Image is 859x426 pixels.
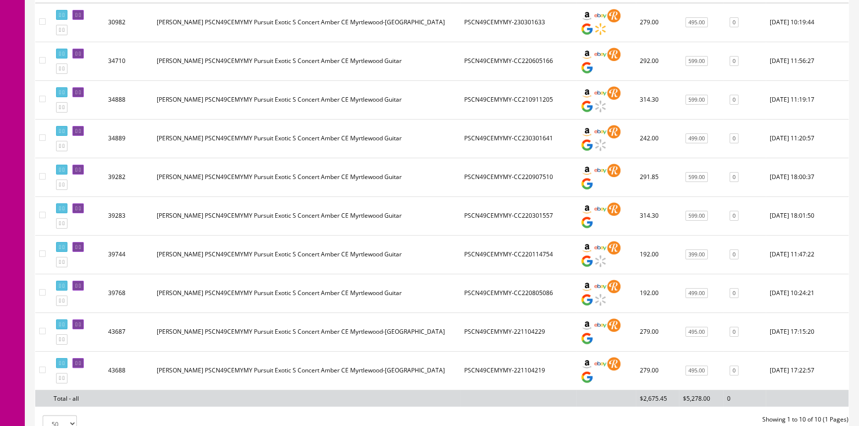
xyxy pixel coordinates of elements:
[580,61,594,74] img: google_shopping
[460,351,576,390] td: PSCN49CEMYMY-221104219
[594,138,607,152] img: walmart
[580,254,594,268] img: google_shopping
[580,164,594,177] img: amazon
[594,9,607,22] img: ebay
[766,42,849,80] td: 2023-06-28 11:56:27
[730,56,738,66] a: 0
[607,318,620,332] img: reverb
[594,202,607,216] img: ebay
[730,288,738,299] a: 0
[766,274,849,312] td: 2024-08-19 10:24:21
[460,312,576,351] td: PSCN49CEMYMY-221104229
[594,22,607,36] img: walmart
[104,3,153,42] td: 30982
[580,318,594,332] img: amazon
[580,216,594,229] img: google_shopping
[730,327,738,337] a: 0
[685,95,708,105] a: 599.00
[685,249,708,260] a: 399.00
[766,235,849,274] td: 2024-08-16 11:47:22
[580,22,594,36] img: google_shopping
[153,312,460,351] td: Breedlove PSCN49CEMYMY Pursuit Exotic S Concert Amber CE Myrtlewood-Myrtlewood
[104,351,153,390] td: 43688
[50,390,104,407] td: Total - all
[685,288,708,299] a: 499.00
[594,318,607,332] img: ebay
[104,80,153,119] td: 34888
[594,357,607,370] img: ebay
[104,119,153,158] td: 34889
[730,365,738,376] a: 0
[153,235,460,274] td: Breedlove PSCN49CEMYMY Pursuit Exotic S Concert Amber CE Myrtlewood Guitar
[636,196,679,235] td: 314.30
[730,133,738,144] a: 0
[460,196,576,235] td: PSCN49CEMYMY-CC220301557
[607,164,620,177] img: reverb
[636,80,679,119] td: 314.30
[153,196,460,235] td: Breedlove PSCN49CEMYMY Pursuit Exotic S Concert Amber CE Myrtlewood Guitar
[607,202,620,216] img: reverb
[607,9,620,22] img: reverb
[636,351,679,390] td: 279.00
[636,312,679,351] td: 279.00
[580,9,594,22] img: amazon
[104,235,153,274] td: 39744
[580,202,594,216] img: amazon
[730,172,738,183] a: 0
[104,274,153,312] td: 39768
[580,177,594,190] img: google_shopping
[685,133,708,144] a: 499.00
[685,56,708,66] a: 599.00
[594,241,607,254] img: ebay
[685,17,708,28] a: 495.00
[636,158,679,196] td: 291.85
[636,390,679,407] td: $2,675.45
[607,280,620,293] img: reverb
[730,249,738,260] a: 0
[580,280,594,293] img: amazon
[607,241,620,254] img: reverb
[730,95,738,105] a: 0
[679,390,723,407] td: $5,278.00
[153,274,460,312] td: Breedlove PSCN49CEMYMY Pursuit Exotic S Concert Amber CE Myrtlewood Guitar
[580,357,594,370] img: amazon
[104,196,153,235] td: 39283
[594,86,607,100] img: ebay
[153,80,460,119] td: Breedlove PSCN49CEMYMY Pursuit Exotic S Concert Amber CE Myrtlewood Guitar
[766,3,849,42] td: 2022-07-28 10:19:44
[153,351,460,390] td: Breedlove PSCN49CEMYMY Pursuit Exotic S Concert Amber CE Myrtlewood-Myrtlewood
[766,312,849,351] td: 2025-08-27 17:15:20
[636,274,679,312] td: 192.00
[580,332,594,345] img: google_shopping
[766,158,849,196] td: 2024-07-29 18:00:37
[153,3,460,42] td: Breedlove PSCN49CEMYMY Pursuit Exotic S Concert Amber CE Myrtlewood-Myrtlewood
[766,196,849,235] td: 2024-07-29 18:01:50
[607,125,620,138] img: reverb
[685,365,708,376] a: 495.00
[460,42,576,80] td: PSCN49CEMYMY-CC220605166
[766,119,849,158] td: 2023-07-06 11:20:57
[460,80,576,119] td: PSCN49CEMYMY-CC210911205
[607,357,620,370] img: reverb
[636,3,679,42] td: 279.00
[104,42,153,80] td: 34710
[723,390,766,407] td: 0
[594,164,607,177] img: ebay
[636,235,679,274] td: 192.00
[730,17,738,28] a: 0
[460,274,576,312] td: PSCN49CEMYMY-CC220805086
[104,312,153,351] td: 43687
[460,158,576,196] td: PSCN49CEMYMY-CC220907510
[104,158,153,196] td: 39282
[636,42,679,80] td: 292.00
[636,119,679,158] td: 242.00
[580,293,594,306] img: google_shopping
[580,125,594,138] img: amazon
[594,293,607,306] img: walmart
[607,86,620,100] img: reverb
[685,172,708,183] a: 599.00
[580,100,594,113] img: google_shopping
[153,119,460,158] td: Breedlove PSCN49CEMYMY Pursuit Exotic S Concert Amber CE Myrtlewood Guitar
[594,280,607,293] img: ebay
[580,86,594,100] img: amazon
